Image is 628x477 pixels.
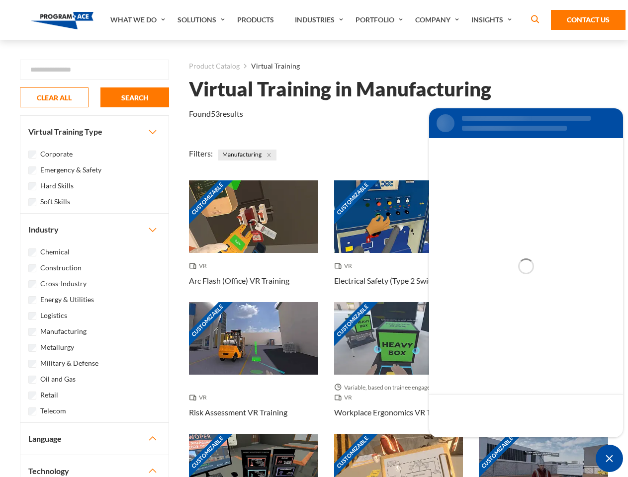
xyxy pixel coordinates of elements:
[218,150,276,160] span: Manufacturing
[40,262,82,273] label: Construction
[20,214,169,245] button: Industry
[189,302,318,434] a: Customizable Thumbnail - Risk Assessment VR Training VR Risk Assessment VR Training
[189,275,289,287] h3: Arc Flash (Office) VR Training
[189,60,240,73] a: Product Catalog
[40,278,87,289] label: Cross-Industry
[334,261,356,271] span: VR
[20,87,89,107] button: CLEAR ALL
[40,180,74,191] label: Hard Skills
[40,342,74,353] label: Metallurgy
[40,326,87,337] label: Manufacturing
[40,164,101,175] label: Emergency & Safety
[28,198,36,206] input: Soft Skills
[189,261,211,271] span: VR
[31,12,94,29] img: Program-Ace
[334,406,454,418] h3: Workplace Ergonomics VR Training
[28,264,36,272] input: Construction
[28,376,36,384] input: Oil and Gas
[40,358,98,369] label: Military & Defense
[334,393,356,402] span: VR
[264,150,274,160] button: Close
[189,393,211,402] span: VR
[28,166,36,174] input: Emergency & Safety
[189,60,608,73] nav: breadcrumb
[596,445,623,472] span: Minimize live chat window
[334,180,463,302] a: Customizable Thumbnail - Electrical Safety (Type 2 Switchgear) VR Training VR Electrical Safety (...
[28,296,36,304] input: Energy & Utilities
[240,60,300,73] li: Virtual Training
[40,149,73,159] label: Corporate
[28,312,36,320] input: Logistics
[189,80,491,98] h1: Virtual Training in Manufacturing
[28,151,36,159] input: Corporate
[189,108,243,120] p: Found results
[28,360,36,368] input: Military & Defense
[28,182,36,190] input: Hard Skills
[28,344,36,352] input: Metallurgy
[20,116,169,148] button: Virtual Training Type
[334,275,463,287] h3: Electrical Safety (Type 2 Switchgear) VR Training
[40,405,66,416] label: Telecom
[334,302,463,434] a: Customizable Thumbnail - Workplace Ergonomics VR Training Variable, based on trainee engagement w...
[28,328,36,336] input: Manufacturing
[211,109,220,118] em: 53
[40,294,94,305] label: Energy & Utilities
[40,246,70,257] label: Chemical
[28,407,36,415] input: Telecom
[334,383,463,393] span: Variable, based on trainee engagement with exercises.
[40,310,67,321] label: Logistics
[28,248,36,256] input: Chemical
[40,390,58,400] label: Retail
[189,406,287,418] h3: Risk Assessment VR Training
[40,374,76,385] label: Oil and Gas
[28,392,36,399] input: Retail
[40,196,70,207] label: Soft Skills
[189,180,318,302] a: Customizable Thumbnail - Arc Flash (Office) VR Training VR Arc Flash (Office) VR Training
[551,10,626,30] a: Contact Us
[20,423,169,455] button: Language
[596,445,623,472] div: Chat Widget
[427,106,626,440] iframe: SalesIQ Chat Window
[189,149,213,158] span: Filters:
[28,280,36,288] input: Cross-Industry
